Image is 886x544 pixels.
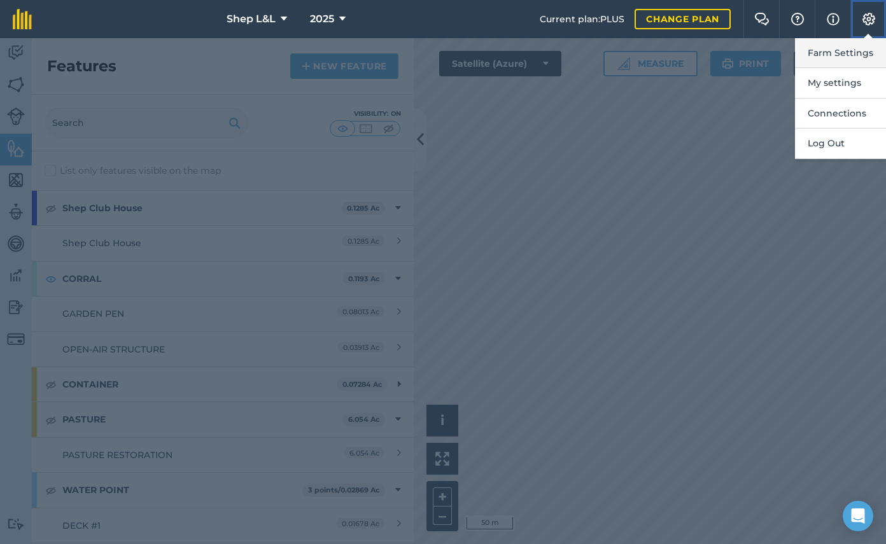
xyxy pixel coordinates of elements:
[795,38,886,68] button: Farm Settings
[635,9,731,29] a: Change plan
[754,13,770,25] img: Two speech bubbles overlapping with the left bubble in the forefront
[790,13,805,25] img: A question mark icon
[861,13,876,25] img: A cog icon
[843,501,873,531] div: Open Intercom Messenger
[827,11,840,27] img: svg+xml;base64,PHN2ZyB4bWxucz0iaHR0cDovL3d3dy53My5vcmcvMjAwMC9zdmciIHdpZHRoPSIxNyIgaGVpZ2h0PSIxNy...
[540,12,624,26] span: Current plan : PLUS
[795,129,886,158] button: Log Out
[227,11,276,27] span: Shep L&L
[795,99,886,129] button: Connections
[795,68,886,98] button: My settings
[13,9,32,29] img: fieldmargin Logo
[310,11,334,27] span: 2025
